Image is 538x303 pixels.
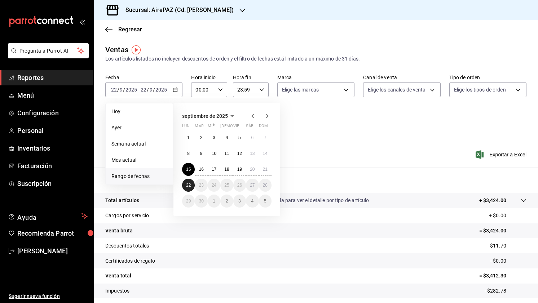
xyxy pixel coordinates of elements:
button: 17 de septiembre de 2025 [208,163,220,176]
button: 19 de septiembre de 2025 [233,163,246,176]
button: 29 de septiembre de 2025 [182,195,195,208]
button: 28 de septiembre de 2025 [259,179,272,192]
abbr: 30 de septiembre de 2025 [199,199,203,204]
button: 16 de septiembre de 2025 [195,163,207,176]
button: 22 de septiembre de 2025 [182,179,195,192]
label: Marca [277,75,354,80]
button: 18 de septiembre de 2025 [220,163,233,176]
button: Regresar [105,26,142,33]
abbr: 18 de septiembre de 2025 [224,167,229,172]
abbr: 12 de septiembre de 2025 [237,151,242,156]
abbr: domingo [259,124,268,131]
span: / [153,87,155,93]
button: 24 de septiembre de 2025 [208,179,220,192]
p: Certificados de regalo [105,257,155,265]
p: Resumen [105,176,526,184]
h3: Sucursal: AirePAZ (Cd. [PERSON_NAME]) [120,6,234,14]
abbr: 6 de septiembre de 2025 [251,135,253,140]
abbr: jueves [220,124,263,131]
span: Configuración [17,108,88,118]
abbr: 14 de septiembre de 2025 [263,151,268,156]
button: 11 de septiembre de 2025 [220,147,233,160]
button: 23 de septiembre de 2025 [195,179,207,192]
span: Personal [17,126,88,135]
button: 15 de septiembre de 2025 [182,163,195,176]
button: 5 de octubre de 2025 [259,195,272,208]
p: Impuestos [105,287,129,295]
span: Semana actual [111,140,167,148]
p: Descuentos totales [105,242,149,250]
abbr: 1 de septiembre de 2025 [187,135,190,140]
button: Exportar a Excel [477,150,526,159]
button: 13 de septiembre de 2025 [246,147,259,160]
span: Elige los canales de venta [368,86,425,93]
span: Rango de fechas [111,173,167,180]
button: 10 de septiembre de 2025 [208,147,220,160]
p: Venta bruta [105,227,133,235]
span: Regresar [118,26,142,33]
span: Sugerir nueva función [9,293,88,300]
button: 1 de septiembre de 2025 [182,131,195,144]
span: Suscripción [17,179,88,188]
abbr: 24 de septiembre de 2025 [212,183,216,188]
abbr: 1 de octubre de 2025 [213,199,215,204]
abbr: martes [195,124,203,131]
input: -- [149,87,153,93]
abbr: 20 de septiembre de 2025 [250,167,255,172]
img: Tooltip marker [132,45,141,54]
button: 20 de septiembre de 2025 [246,163,259,176]
abbr: 4 de octubre de 2025 [251,199,253,204]
abbr: 29 de septiembre de 2025 [186,199,191,204]
div: Los artículos listados no incluyen descuentos de orden y el filtro de fechas está limitado a un m... [105,55,526,63]
span: Elige los tipos de orden [454,86,506,93]
abbr: 5 de septiembre de 2025 [238,135,241,140]
abbr: 7 de septiembre de 2025 [264,135,266,140]
span: septiembre de 2025 [182,113,228,119]
button: Pregunta a Parrot AI [8,43,89,58]
p: + $3,424.00 [479,197,506,204]
input: -- [111,87,117,93]
span: / [117,87,119,93]
p: Cargos por servicio [105,212,149,219]
abbr: 25 de septiembre de 2025 [224,183,229,188]
button: 3 de octubre de 2025 [233,195,246,208]
label: Hora inicio [191,75,227,80]
button: 4 de octubre de 2025 [246,195,259,208]
label: Tipo de orden [449,75,526,80]
span: Facturación [17,161,88,171]
abbr: 3 de octubre de 2025 [238,199,241,204]
span: / [123,87,125,93]
abbr: miércoles [208,124,215,131]
span: / [147,87,149,93]
abbr: 8 de septiembre de 2025 [187,151,190,156]
abbr: 26 de septiembre de 2025 [237,183,242,188]
p: = $3,412.30 [479,272,526,280]
span: Ayuda [17,212,78,220]
p: Total artículos [105,197,139,204]
abbr: 28 de septiembre de 2025 [263,183,268,188]
abbr: 15 de septiembre de 2025 [186,167,191,172]
button: 2 de septiembre de 2025 [195,131,207,144]
a: Pregunta a Parrot AI [5,52,89,60]
button: 2 de octubre de 2025 [220,195,233,208]
abbr: 3 de septiembre de 2025 [213,135,215,140]
span: Pregunta a Parrot AI [19,47,78,55]
abbr: viernes [233,124,239,131]
button: 5 de septiembre de 2025 [233,131,246,144]
button: septiembre de 2025 [182,112,237,120]
abbr: 4 de septiembre de 2025 [226,135,228,140]
span: Inventarios [17,143,88,153]
p: Da clic en la fila para ver el detalle por tipo de artículo [249,197,369,204]
abbr: lunes [182,124,190,131]
input: -- [119,87,123,93]
span: Elige las marcas [282,86,319,93]
button: 12 de septiembre de 2025 [233,147,246,160]
button: 21 de septiembre de 2025 [259,163,272,176]
abbr: 17 de septiembre de 2025 [212,167,216,172]
abbr: 16 de septiembre de 2025 [199,167,203,172]
button: 9 de septiembre de 2025 [195,147,207,160]
p: Venta total [105,272,131,280]
p: = $3,424.00 [479,227,526,235]
label: Hora fin [233,75,269,80]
